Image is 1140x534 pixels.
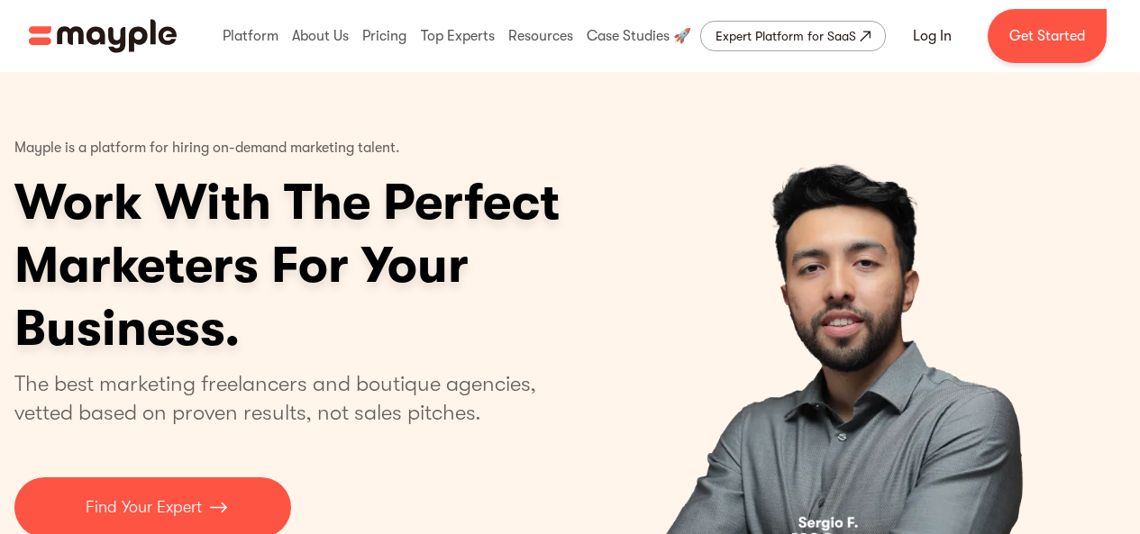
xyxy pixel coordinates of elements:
[716,25,856,47] div: Expert Platform for SaaS
[891,14,973,58] a: Log In
[988,9,1107,63] a: Get Started
[14,171,699,360] h1: Work With The Perfect Marketers For Your Business.
[14,369,558,427] p: The best marketing freelancers and boutique agencies, vetted based on proven results, not sales p...
[86,495,202,520] p: Find Your Expert
[700,21,886,51] a: Expert Platform for SaaS
[29,19,177,53] img: Mayple logo
[14,126,400,171] p: Mayple is a platform for hiring on-demand marketing talent.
